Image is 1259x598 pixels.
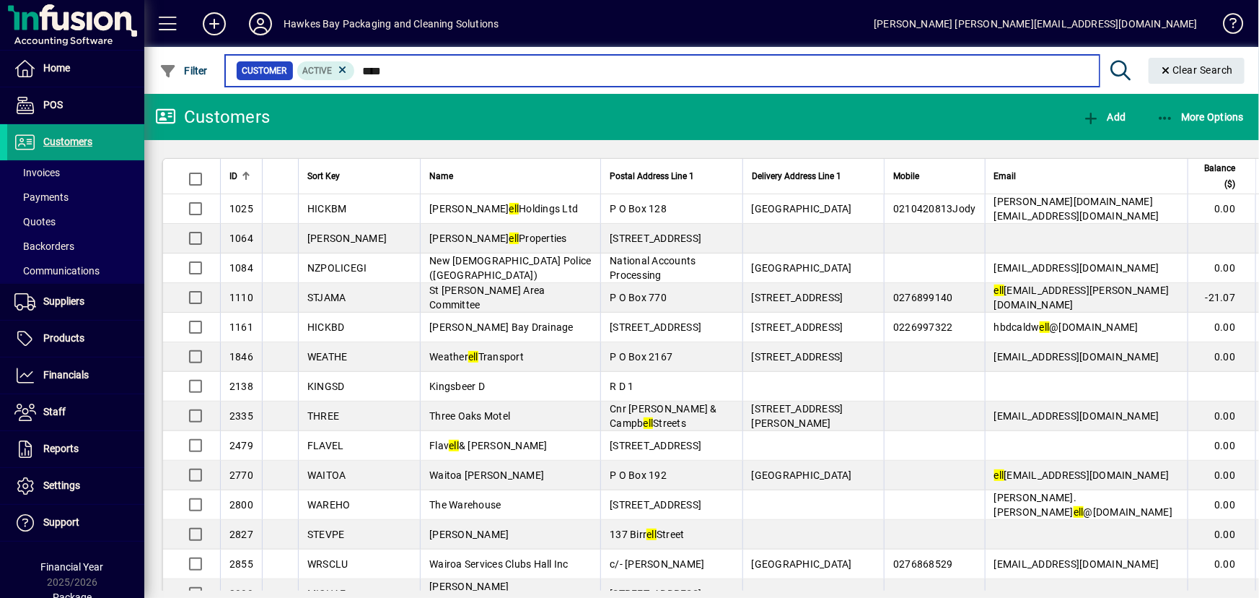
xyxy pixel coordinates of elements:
[229,410,253,422] span: 2335
[307,558,348,570] span: WRSCLU
[43,62,70,74] span: Home
[14,216,56,227] span: Quotes
[429,168,592,184] div: Name
[14,265,100,277] span: Communications
[994,321,1139,333] span: hbdcaldw @[DOMAIN_NAME]
[229,351,253,363] span: 1846
[1188,550,1256,579] td: 0.00
[1197,160,1236,192] span: Balance ($)
[429,255,591,281] span: New [DEMOGRAPHIC_DATA] Police ([GEOGRAPHIC_DATA])
[429,499,501,511] span: The Warehouse
[7,394,144,430] a: Staff
[429,410,510,422] span: Three Oaks Motel
[229,469,253,481] span: 2770
[1188,461,1256,490] td: 0.00
[429,558,569,570] span: Wairoa Services Clubs Hall Inc
[752,351,843,363] span: [STREET_ADDRESS]
[307,410,339,422] span: THREE
[307,262,367,274] span: NZPOLICEGI
[229,321,253,333] span: 1161
[610,529,684,540] span: 137 Birr Street
[1188,313,1256,342] td: 0.00
[41,561,104,573] span: Financial Year
[509,203,519,214] em: ell
[610,321,701,333] span: [STREET_ADDRESS]
[1188,194,1256,224] td: 0.00
[1188,253,1256,283] td: 0.00
[893,292,953,303] span: 0276899140
[229,499,253,511] span: 2800
[43,369,89,381] span: Financials
[229,168,237,184] span: ID
[307,203,347,214] span: HICKBM
[994,262,1159,274] span: [EMAIL_ADDRESS][DOMAIN_NAME]
[429,440,548,451] span: Flav & [PERSON_NAME]
[229,558,253,570] span: 2855
[7,87,144,123] a: POS
[429,203,578,214] span: [PERSON_NAME] Holdings Ltd
[429,351,524,363] span: Weather Transport
[7,357,144,394] a: Financials
[429,321,574,333] span: [PERSON_NAME] Bay Drainage
[1082,111,1126,123] span: Add
[1188,431,1256,461] td: 0.00
[610,292,667,303] span: P O Box 770
[752,321,843,333] span: [STREET_ADDRESS]
[229,203,253,214] span: 1025
[7,505,144,541] a: Support
[297,61,355,80] mat-chip: Activation Status: Active
[1188,402,1256,431] td: 0.00
[994,469,1004,481] em: ell
[752,292,843,303] span: [STREET_ADDRESS]
[610,403,717,429] span: Cnr [PERSON_NAME] & Campb Streets
[156,58,211,84] button: Filter
[303,66,333,76] span: Active
[994,168,1179,184] div: Email
[893,168,919,184] span: Mobile
[43,99,63,110] span: POS
[1079,104,1129,130] button: Add
[229,440,253,451] span: 2479
[644,417,654,429] em: ell
[307,469,346,481] span: WAITOA
[229,233,253,244] span: 1064
[43,443,79,454] span: Reports
[237,11,284,37] button: Profile
[7,259,144,283] a: Communications
[429,285,545,311] span: St [PERSON_NAME] Area Committee
[1149,58,1245,84] button: Clear
[610,499,701,511] span: [STREET_ADDRESS]
[994,196,1159,222] span: [PERSON_NAME][DOMAIN_NAME][EMAIL_ADDRESS][DOMAIN_NAME]
[994,351,1159,363] span: [EMAIL_ADDRESS][DOMAIN_NAME]
[610,351,672,363] span: P O Box 2167
[307,529,345,540] span: STEVPE
[307,321,345,333] span: HICKBD
[43,516,79,528] span: Support
[307,168,340,184] span: Sort Key
[893,558,953,570] span: 0276868529
[893,203,976,214] span: 0210420813Jody
[994,285,1170,311] span: [EMAIL_ADDRESS][PERSON_NAME][DOMAIN_NAME]
[7,431,144,467] a: Reports
[1160,64,1234,76] span: Clear Search
[229,262,253,274] span: 1084
[1040,321,1050,333] em: ell
[1188,342,1256,372] td: 0.00
[1197,160,1249,192] div: Balance ($)
[752,168,841,184] span: Delivery Address Line 1
[229,381,253,392] span: 2138
[509,233,519,244] em: ell
[1074,506,1084,518] em: ell
[191,11,237,37] button: Add
[994,492,1173,518] span: [PERSON_NAME].[PERSON_NAME] @[DOMAIN_NAME]
[7,160,144,185] a: Invoices
[14,240,74,252] span: Backorders
[1188,283,1256,313] td: -21.07
[307,499,351,511] span: WAREHO
[1188,520,1256,550] td: 0.00
[610,469,667,481] span: P O Box 192
[229,168,253,184] div: ID
[1188,490,1256,520] td: 0.00
[646,529,657,540] em: ell
[874,12,1198,35] div: [PERSON_NAME] [PERSON_NAME][EMAIL_ADDRESS][DOMAIN_NAME]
